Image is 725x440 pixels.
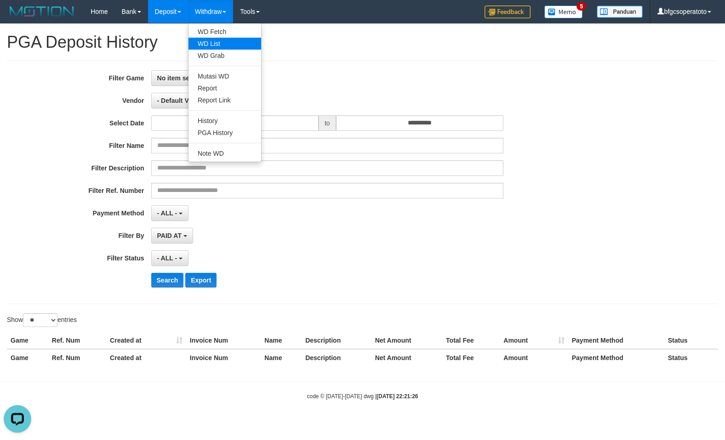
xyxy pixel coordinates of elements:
img: Button%20Memo.svg [544,6,583,18]
a: WD Grab [188,50,261,62]
th: Ref. Num [48,332,106,349]
small: code © [DATE]-[DATE] dwg | [307,393,418,400]
th: Net Amount [371,332,442,349]
select: Showentries [23,313,57,327]
h1: PGA Deposit History [7,33,718,51]
th: Payment Method [568,332,664,349]
th: Name [261,332,302,349]
th: Game [7,332,48,349]
button: - ALL - [151,250,188,266]
span: No item selected [157,74,208,82]
th: Payment Method [568,349,664,366]
span: - ALL - [157,209,177,217]
span: PAID AT [157,232,182,239]
img: MOTION_logo.png [7,5,77,18]
img: panduan.png [597,6,643,18]
a: History [188,115,261,127]
th: Created at [106,332,186,349]
span: - Default Vendor - [157,97,211,104]
a: Report Link [188,94,261,106]
a: Mutasi WD [188,70,261,82]
th: Invoice Num [186,349,261,366]
th: Name [261,349,302,366]
span: to [319,115,336,131]
a: Note WD [188,147,261,159]
button: Export [185,273,217,288]
button: PAID AT [151,228,193,243]
button: Open LiveChat chat widget [4,4,31,31]
button: No item selected [151,70,220,86]
img: Feedback.jpg [485,6,531,18]
th: Amount [500,332,568,349]
th: Net Amount [371,349,442,366]
button: Search [151,273,184,288]
th: Status [664,332,718,349]
th: Total Fee [442,349,500,366]
a: Report [188,82,261,94]
th: Status [664,349,718,366]
label: Show entries [7,313,77,327]
strong: [DATE] 22:21:26 [377,393,418,400]
span: 5 [577,2,586,11]
th: Ref. Num [48,349,106,366]
span: - ALL - [157,254,177,262]
th: Created at [106,349,186,366]
button: - Default Vendor - [151,93,222,108]
th: Total Fee [442,332,500,349]
a: PGA History [188,127,261,139]
th: Game [7,349,48,366]
button: - ALL - [151,205,188,221]
th: Description [302,349,371,366]
a: WD List [188,38,261,50]
th: Description [302,332,371,349]
th: Amount [500,349,568,366]
a: WD Fetch [188,26,261,38]
th: Invoice Num [186,332,261,349]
